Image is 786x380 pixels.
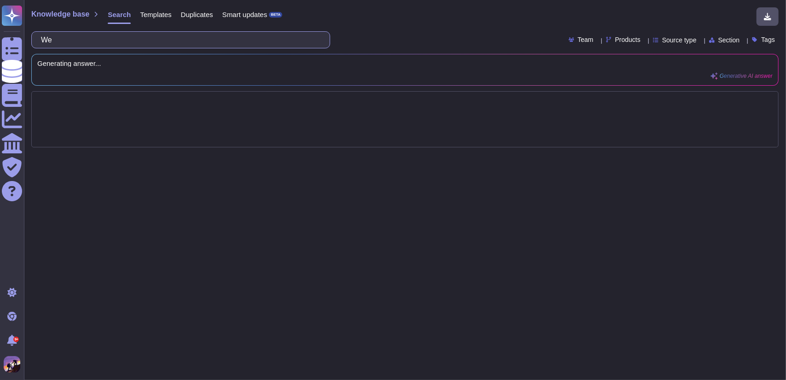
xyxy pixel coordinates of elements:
[718,37,740,43] span: Section
[4,356,20,373] img: user
[662,37,697,43] span: Source type
[269,12,282,18] div: BETA
[140,11,171,18] span: Templates
[31,11,89,18] span: Knowledge base
[2,354,27,374] button: user
[761,36,775,43] span: Tags
[181,11,213,18] span: Duplicates
[37,60,773,67] span: Generating answer...
[108,11,131,18] span: Search
[615,36,640,43] span: Products
[222,11,268,18] span: Smart updates
[13,337,19,342] div: 9+
[578,36,594,43] span: Team
[36,32,320,48] input: Search a question or template...
[720,73,773,79] span: Generative AI answer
